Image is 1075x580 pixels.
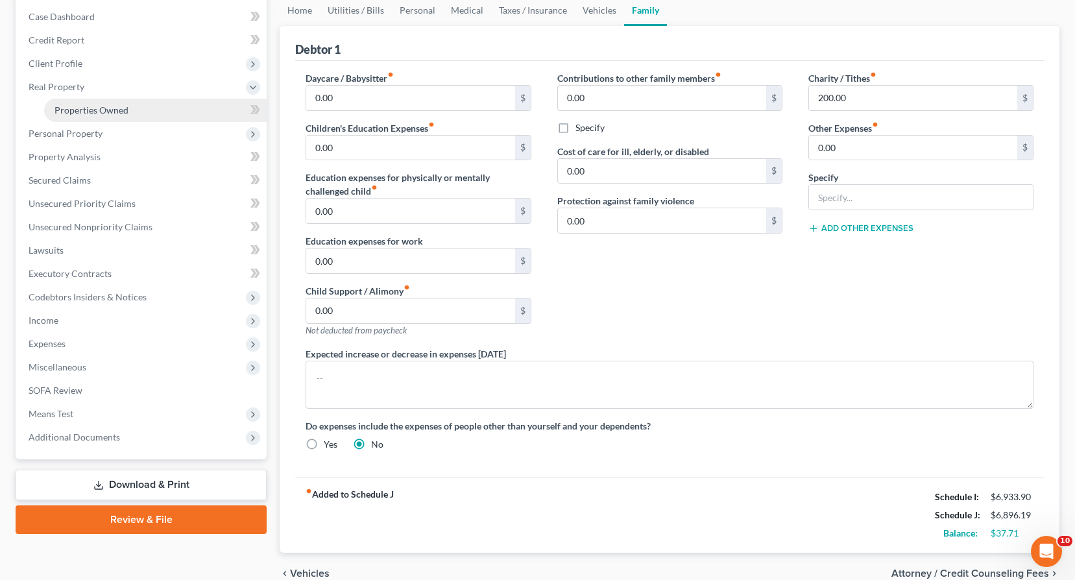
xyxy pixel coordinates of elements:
span: Expenses [29,338,66,349]
button: Gif picker [41,425,51,435]
span: Income [29,315,58,326]
button: Start recording [82,425,93,435]
i: fiber_manual_record [428,121,435,128]
span: Secured Claims [29,175,91,186]
img: Profile image for Katie [37,7,58,28]
div: $6,933.90 [991,490,1033,503]
span: Real Property [29,81,84,92]
div: The court has added a new Credit Counseling Field that we need to update upon filing. Please remo... [21,141,202,230]
label: Other Expenses [808,121,878,135]
a: Download & Print [16,470,267,500]
i: fiber_manual_record [387,71,394,78]
span: Executory Contracts [29,268,112,279]
label: Expected increase or decrease in expenses [DATE] [306,347,506,361]
label: Specify [575,121,605,134]
label: Children's Education Expenses [306,121,435,135]
div: $ [515,136,531,160]
i: fiber_manual_record [371,184,378,191]
span: 10 [1057,536,1072,546]
span: Vehicles [290,568,330,579]
div: $ [766,86,782,110]
input: -- [558,86,766,110]
a: Case Dashboard [18,5,267,29]
span: Personal Property [29,128,103,139]
i: fiber_manual_record [870,71,876,78]
label: No [371,438,383,451]
strong: Balance: [943,527,978,538]
div: $ [515,248,531,273]
div: Close [228,5,251,29]
i: fiber_manual_record [306,488,312,494]
span: Means Test [29,408,73,419]
span: Case Dashboard [29,11,95,22]
span: Miscellaneous [29,361,86,372]
span: Property Analysis [29,151,101,162]
div: 🚨ATTN: [GEOGRAPHIC_DATA] of [US_STATE]The court has added a new Credit Counseling Field that we n... [10,102,213,238]
a: Unsecured Nonpriority Claims [18,215,267,239]
a: Lawsuits [18,239,267,262]
textarea: Message… [11,398,248,420]
input: -- [809,136,1017,160]
div: $37.71 [991,527,1033,540]
i: chevron_right [1049,568,1059,579]
span: Codebtors Insiders & Notices [29,291,147,302]
div: $ [766,208,782,233]
i: chevron_left [280,568,290,579]
button: go back [8,5,33,30]
div: $ [515,298,531,323]
button: Add Other Expenses [808,223,913,234]
span: Not deducted from paycheck [306,325,407,335]
label: Specify [808,171,838,184]
input: -- [306,136,514,160]
input: -- [306,199,514,223]
a: Unsecured Priority Claims [18,192,267,215]
a: Review & File [16,505,267,534]
span: Unsecured Nonpriority Claims [29,221,152,232]
div: $ [1017,86,1033,110]
button: chevron_left Vehicles [280,568,330,579]
a: Secured Claims [18,169,267,192]
a: Properties Owned [44,99,267,122]
a: Executory Contracts [18,262,267,285]
label: Yes [324,438,337,451]
button: Attorney / Credit Counseling Fees chevron_right [891,568,1059,579]
span: Properties Owned [54,104,128,115]
input: -- [306,248,514,273]
a: Property Analysis [18,145,267,169]
input: -- [558,159,766,184]
label: Protection against family violence [557,194,694,208]
button: Emoji picker [20,425,30,435]
label: Daycare / Babysitter [306,71,394,85]
strong: Added to Schedule J [306,488,394,542]
span: SOFA Review [29,385,82,396]
b: 🚨ATTN: [GEOGRAPHIC_DATA] of [US_STATE] [21,110,185,134]
label: Charity / Tithes [808,71,876,85]
div: [PERSON_NAME] • 15m ago [21,241,130,248]
div: $ [766,159,782,184]
button: Upload attachment [62,425,72,435]
div: $6,896.19 [991,509,1033,522]
button: Send a message… [223,420,243,441]
div: Katie says… [10,102,249,267]
p: Active 2h ago [63,16,121,29]
label: Cost of care for ill, elderly, or disabled [557,145,709,158]
input: -- [306,298,514,323]
span: Credit Report [29,34,84,45]
strong: Schedule J: [935,509,980,520]
label: Contributions to other family members [557,71,721,85]
span: Attorney / Credit Counseling Fees [891,568,1049,579]
input: Specify... [809,185,1033,210]
i: fiber_manual_record [404,284,410,291]
span: Lawsuits [29,245,64,256]
span: Client Profile [29,58,82,69]
strong: Schedule I: [935,491,979,502]
input: -- [558,208,766,233]
div: Debtor 1 [295,42,341,57]
span: Additional Documents [29,431,120,442]
label: Education expenses for work [306,234,423,248]
input: -- [306,86,514,110]
label: Education expenses for physically or mentally challenged child [306,171,531,198]
i: fiber_manual_record [872,121,878,128]
h1: [PERSON_NAME] [63,6,147,16]
div: $ [1017,136,1033,160]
